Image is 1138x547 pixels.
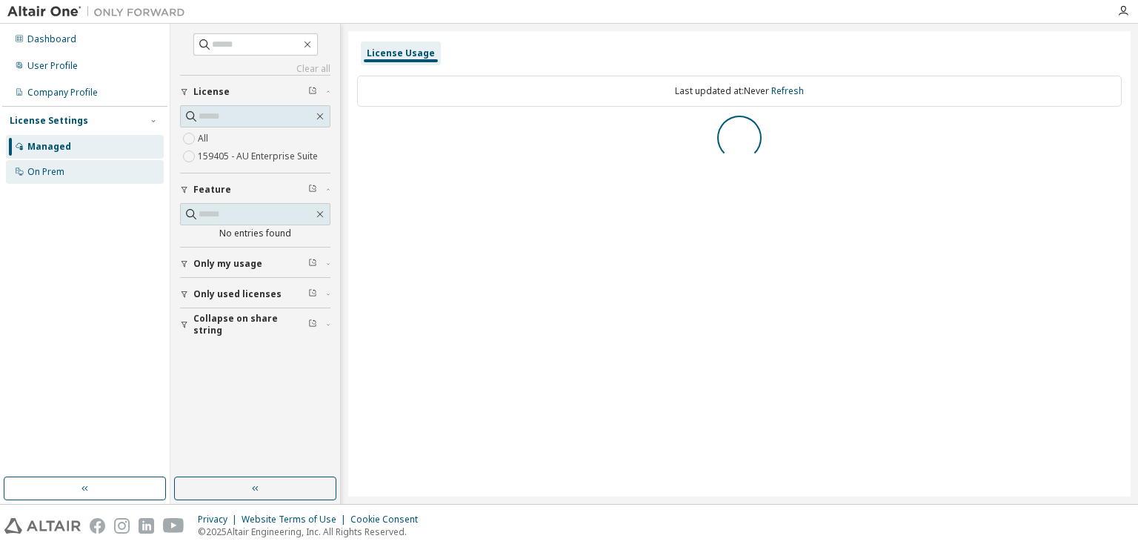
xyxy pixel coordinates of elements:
[193,258,262,270] span: Only my usage
[193,184,231,196] span: Feature
[90,518,105,534] img: facebook.svg
[308,86,317,98] span: Clear filter
[180,63,330,75] a: Clear all
[10,115,88,127] div: License Settings
[193,313,308,337] span: Collapse on share string
[139,518,154,534] img: linkedin.svg
[198,526,427,538] p: © 2025 Altair Engineering, Inc. All Rights Reserved.
[308,288,317,300] span: Clear filter
[198,514,242,526] div: Privacy
[27,141,71,153] div: Managed
[193,288,282,300] span: Only used licenses
[7,4,193,19] img: Altair One
[198,147,321,165] label: 159405 - AU Enterprise Suite
[114,518,130,534] img: instagram.svg
[27,87,98,99] div: Company Profile
[180,228,330,239] div: No entries found
[180,278,330,311] button: Only used licenses
[27,60,78,72] div: User Profile
[4,518,81,534] img: altair_logo.svg
[357,76,1122,107] div: Last updated at: Never
[180,76,330,108] button: License
[27,33,76,45] div: Dashboard
[163,518,184,534] img: youtube.svg
[180,248,330,280] button: Only my usage
[180,173,330,206] button: Feature
[27,166,64,178] div: On Prem
[308,184,317,196] span: Clear filter
[242,514,350,526] div: Website Terms of Use
[193,86,230,98] span: License
[350,514,427,526] div: Cookie Consent
[771,84,804,97] a: Refresh
[308,258,317,270] span: Clear filter
[180,308,330,341] button: Collapse on share string
[198,130,211,147] label: All
[308,319,317,331] span: Clear filter
[367,47,435,59] div: License Usage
